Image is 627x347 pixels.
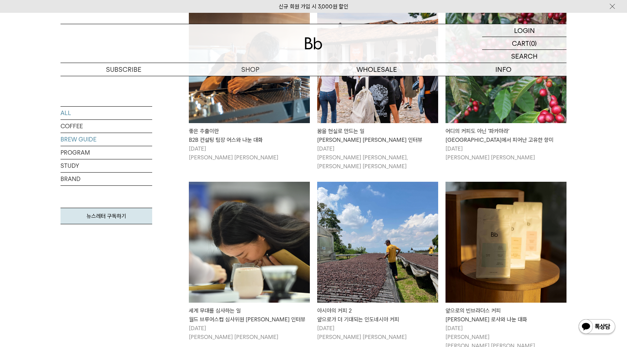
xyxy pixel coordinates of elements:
div: 아시아의 커피 2 앞으로가 더 기대되는 인도네시아 커피 [317,306,438,324]
div: 어디의 커피도 아닌 '파카마라' [GEOGRAPHIC_DATA]에서 피어난 고유한 향미 [445,127,566,144]
img: 로고 [305,37,322,49]
a: 어디의 커피도 아닌 '파카마라'엘살바도르에서 피어난 고유한 향미 어디의 커피도 아닌 '파카마라'[GEOGRAPHIC_DATA]에서 피어난 고유한 향미 [DATE][PERSON... [445,2,566,162]
p: INFO [440,63,566,76]
p: [DATE] [PERSON_NAME] [PERSON_NAME], [PERSON_NAME] [PERSON_NAME] [317,144,438,171]
img: 세계 무대를 심사하는 일월드 브루어스컵 심사위원 크리스티 인터뷰 [189,182,310,303]
a: 신규 회원 가입 시 3,000원 할인 [279,3,348,10]
a: PROGRAM [60,146,152,159]
a: COFFEE [60,120,152,133]
div: 앞으로의 빈브라더스 커피 [PERSON_NAME] 로사와 나눈 대화 [445,306,566,324]
p: CART [512,37,529,49]
p: [DATE] [PERSON_NAME] [PERSON_NAME] [317,324,438,342]
img: 카카오톡 채널 1:1 채팅 버튼 [578,318,616,336]
a: BREW GUIDE [60,133,152,146]
a: ALL [60,107,152,119]
p: LOGIN [514,24,535,37]
p: (0) [529,37,537,49]
a: 뉴스레터 구독하기 [60,208,152,224]
a: 세계 무대를 심사하는 일월드 브루어스컵 심사위원 크리스티 인터뷰 세계 무대를 심사하는 일월드 브루어스컵 심사위원 [PERSON_NAME] 인터뷰 [DATE][PERSON_NA... [189,182,310,342]
a: STUDY [60,159,152,172]
img: 아시아의 커피 2앞으로가 더 기대되는 인도네시아 커피 [317,182,438,303]
p: [DATE] [PERSON_NAME] [PERSON_NAME] [189,144,310,162]
div: 꿈을 현실로 만드는 일 [PERSON_NAME] [PERSON_NAME] 인터뷰 [317,127,438,144]
a: SHOP [187,63,313,76]
p: [DATE] [PERSON_NAME] [PERSON_NAME] [445,144,566,162]
a: 좋은 추출이란B2B 컨설팅 팀장 어스와 나눈 대화 좋은 추출이란B2B 컨설팅 팀장 어스와 나눈 대화 [DATE][PERSON_NAME] [PERSON_NAME] [189,2,310,162]
p: SEARCH [511,50,538,63]
p: [DATE] [PERSON_NAME] [PERSON_NAME] [189,324,310,342]
a: LOGIN [482,24,566,37]
a: 꿈을 현실로 만드는 일빈보야지 탁승희 대표 인터뷰 꿈을 현실로 만드는 일[PERSON_NAME] [PERSON_NAME] 인터뷰 [DATE][PERSON_NAME] [PERS... [317,2,438,171]
div: 세계 무대를 심사하는 일 월드 브루어스컵 심사위원 [PERSON_NAME] 인터뷰 [189,306,310,324]
div: 좋은 추출이란 B2B 컨설팅 팀장 어스와 나눈 대화 [189,127,310,144]
a: SUBSCRIBE [60,63,187,76]
a: BRAND [60,173,152,185]
a: CART (0) [482,37,566,50]
a: 아시아의 커피 2앞으로가 더 기대되는 인도네시아 커피 아시아의 커피 2앞으로가 더 기대되는 인도네시아 커피 [DATE][PERSON_NAME] [PERSON_NAME] [317,182,438,342]
img: 앞으로의 빈브라더스 커피 그린빈 바이어 로사와 나눈 대화 [445,182,566,303]
p: WHOLESALE [313,63,440,76]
